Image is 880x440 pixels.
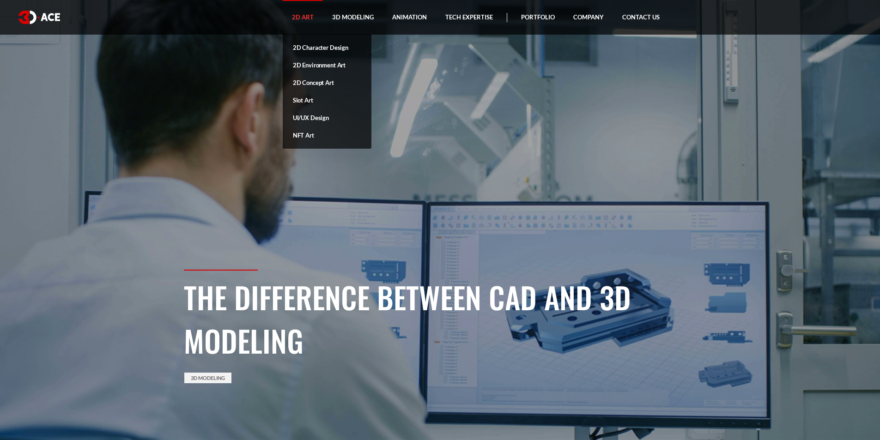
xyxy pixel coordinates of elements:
[283,91,371,109] a: Slot Art
[18,11,60,24] img: logo white
[184,373,231,383] a: 3D Modeling
[283,56,371,74] a: 2D Environment Art
[283,74,371,91] a: 2D Concept Art
[283,109,371,127] a: UI/UX Design
[283,39,371,56] a: 2D Character Design
[184,275,697,362] h1: The Difference Between CAD and 3D Modeling
[283,127,371,144] a: NFT Art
